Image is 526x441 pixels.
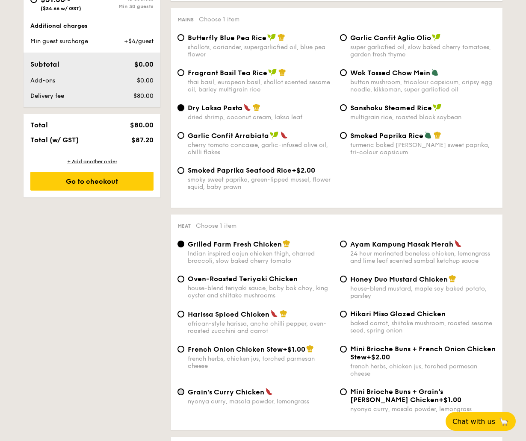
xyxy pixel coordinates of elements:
[188,114,333,121] div: dried shrimp, coconut cream, laksa leaf
[350,275,448,283] span: Honey Duo Mustard Chicken
[350,406,496,413] div: nyonya curry, masala powder, lemongrass
[439,396,461,404] span: +$1.00
[283,345,305,353] span: +$1.00
[340,388,347,395] input: Mini Brioche Buns + Grain's [PERSON_NAME] Chicken+$1.00nyonya curry, masala powder, lemongrass
[188,132,269,140] span: Garlic Confit Arrabiata
[265,388,273,395] img: icon-spicy.37a8142b.svg
[133,92,154,100] span: $80.00
[340,34,347,41] input: Garlic Confit Aglio Oliosuper garlicfied oil, slow baked cherry tomatoes, garden fresh thyme
[350,320,496,334] div: baked carrot, shiitake mushroom, roasted sesame seed, spring onion
[446,412,516,431] button: Chat with us🦙
[134,60,154,68] span: $0.00
[131,136,154,144] span: $87.20
[188,34,266,42] span: Butterfly Blue Pea Rice
[280,131,288,139] img: icon-spicy.37a8142b.svg
[432,33,440,41] img: icon-vegan.f8ff3823.svg
[188,355,333,370] div: french herbs, chicken jus, torched parmesan cheese
[41,6,81,12] span: ($34.66 w/ GST)
[449,275,456,282] img: icon-chef-hat.a58ddaea.svg
[30,172,154,191] div: Go to checkout
[177,17,194,23] span: Mains
[340,276,347,282] input: Honey Duo Mustard Chickenhouse-blend mustard, maple soy baked potato, parsley
[366,353,390,361] span: +$2.00
[350,250,496,265] div: 24 hour marinated boneless chicken, lemongrass and lime leaf scented sambal ketchup sauce
[350,388,443,404] span: Mini Brioche Buns + Grain's [PERSON_NAME] Chicken
[350,79,496,93] div: button mushroom, tricolour capsicum, cripsy egg noodle, kikkoman, super garlicfied oil
[188,240,282,248] span: Grilled Farm Fresh Chicken
[92,3,154,9] div: Min 30 guests
[454,240,462,247] img: icon-spicy.37a8142b.svg
[350,104,432,112] span: Sanshoku Steamed Rice
[267,33,276,41] img: icon-vegan.f8ff3823.svg
[188,176,333,191] div: smoky sweet paprika, green-lipped mussel, flower squid, baby prawn
[350,363,496,377] div: french herbs, chicken jus, torched parmesan cheese
[30,22,154,30] div: Additional charges
[253,103,260,111] img: icon-chef-hat.a58ddaea.svg
[350,141,496,156] div: turmeric baked [PERSON_NAME] sweet paprika, tri-colour capsicum
[177,69,184,76] input: Fragrant Basil Tea Ricethai basil, european basil, shallot scented sesame oil, barley multigrain ...
[350,310,446,318] span: Hikari Miso Glazed Chicken
[350,345,496,361] span: Mini Brioche Buns + French Onion Chicken Stew
[177,311,184,318] input: Harissa Spiced Chickenafrican-style harissa, ancho chilli pepper, oven-roasted zucchini and carrot
[340,346,347,353] input: Mini Brioche Buns + French Onion Chicken Stew+$2.00french herbs, chicken jus, torched parmesan ch...
[350,114,496,121] div: multigrain rice, roasted black soybean
[199,16,239,23] span: Choose 1 item
[188,285,333,299] div: house-blend teriyaki sauce, baby bok choy, king oyster and shiitake mushrooms
[188,398,333,405] div: nyonya curry, masala powder, lemongrass
[30,136,79,144] span: Total (w/ GST)
[340,311,347,318] input: Hikari Miso Glazed Chickenbaked carrot, shiitake mushroom, roasted sesame seed, spring onion
[188,166,292,174] span: Smoked Paprika Seafood Rice
[177,104,184,111] input: Dry Laksa Pastadried shrimp, coconut cream, laksa leaf
[177,388,184,395] input: Grain's Curry Chickennyonya curry, masala powder, lemongrass
[188,250,333,265] div: Indian inspired cajun chicken thigh, charred broccoli, slow baked cherry tomato
[124,38,154,45] span: +$4/guest
[188,141,333,156] div: cherry tomato concasse, garlic-infused olive oil, chilli flakes
[270,131,278,139] img: icon-vegan.f8ff3823.svg
[350,34,431,42] span: Garlic Confit Aglio Olio
[30,92,64,100] span: Delivery fee
[424,131,432,139] img: icon-vegetarian.fe4039eb.svg
[188,310,269,318] span: Harissa Spiced Chicken
[30,121,48,129] span: Total
[177,223,191,229] span: Meat
[499,417,509,426] span: 🦙
[188,69,267,77] span: Fragrant Basil Tea Rice
[188,345,283,353] span: French Onion Chicken Stew
[137,77,154,84] span: $0.00
[188,104,242,112] span: Dry Laksa Pasta
[283,240,290,247] img: icon-chef-hat.a58ddaea.svg
[292,166,315,174] span: +$2.00
[30,60,59,68] span: Subtotal
[350,44,496,58] div: super garlicfied oil, slow baked cherry tomatoes, garden fresh thyme
[350,69,430,77] span: Wok Tossed Chow Mein
[188,320,333,335] div: african-style harissa, ancho chilli pepper, oven-roasted zucchini and carrot
[278,33,285,41] img: icon-chef-hat.a58ddaea.svg
[268,68,277,76] img: icon-vegan.f8ff3823.svg
[30,158,154,165] div: + Add another order
[196,222,236,229] span: Choose 1 item
[188,275,298,283] span: Oven-Roasted Teriyaki Chicken
[306,345,314,353] img: icon-chef-hat.a58ddaea.svg
[188,79,333,93] div: thai basil, european basil, shallot scented sesame oil, barley multigrain rice
[177,276,184,282] input: Oven-Roasted Teriyaki Chickenhouse-blend teriyaki sauce, baby bok choy, king oyster and shiitake ...
[340,241,347,247] input: Ayam Kampung Masak Merah24 hour marinated boneless chicken, lemongrass and lime leaf scented samb...
[340,104,347,111] input: Sanshoku Steamed Ricemultigrain rice, roasted black soybean
[177,241,184,247] input: Grilled Farm Fresh ChickenIndian inspired cajun chicken thigh, charred broccoli, slow baked cherr...
[340,132,347,139] input: Smoked Paprika Riceturmeric baked [PERSON_NAME] sweet paprika, tri-colour capsicum
[278,68,286,76] img: icon-chef-hat.a58ddaea.svg
[350,240,453,248] span: Ayam Kampung Masak Merah
[30,77,55,84] span: Add-ons
[177,132,184,139] input: Garlic Confit Arrabiatacherry tomato concasse, garlic-infused olive oil, chilli flakes
[452,417,495,426] span: Chat with us
[350,132,423,140] span: Smoked Paprika Rice
[431,68,439,76] img: icon-vegetarian.fe4039eb.svg
[433,103,441,111] img: icon-vegan.f8ff3823.svg
[243,103,251,111] img: icon-spicy.37a8142b.svg
[30,38,88,45] span: Min guest surcharge
[340,69,347,76] input: Wok Tossed Chow Meinbutton mushroom, tricolour capsicum, cripsy egg noodle, kikkoman, super garli...
[434,131,441,139] img: icon-chef-hat.a58ddaea.svg
[280,310,287,318] img: icon-chef-hat.a58ddaea.svg
[130,121,154,129] span: $80.00
[188,388,264,396] span: Grain's Curry Chicken
[177,167,184,174] input: Smoked Paprika Seafood Rice+$2.00smoky sweet paprika, green-lipped mussel, flower squid, baby prawn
